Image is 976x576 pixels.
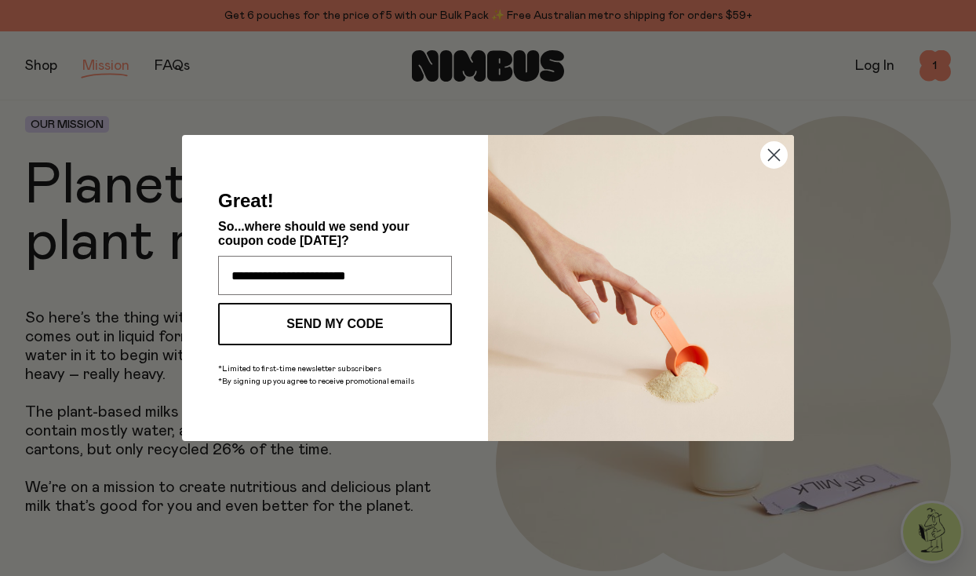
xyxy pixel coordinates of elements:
[218,365,381,373] span: *Limited to first-time newsletter subscribers
[218,377,414,385] span: *By signing up you agree to receive promotional emails
[218,256,452,295] input: Enter your email address
[218,190,274,211] span: Great!
[488,135,794,441] img: c0d45117-8e62-4a02-9742-374a5db49d45.jpeg
[218,220,410,247] span: So...where should we send your coupon code [DATE]?
[760,141,788,169] button: Close dialog
[218,303,452,345] button: SEND MY CODE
